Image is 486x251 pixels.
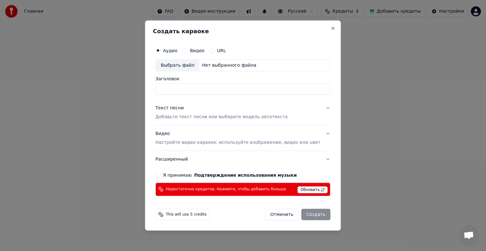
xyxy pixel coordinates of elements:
label: URL [217,48,226,53]
label: Видео [190,48,204,53]
label: Я принимаю [163,173,297,177]
span: Недостаточно кредитов. Нажмите, чтобы добавить больше [166,187,286,192]
p: Добавьте текст песни или выберите модель автотекста [155,114,288,120]
div: Видео [155,131,320,146]
div: Текст песни [155,105,184,111]
div: Нет выбранного файла [199,62,259,69]
label: Аудио [163,48,177,53]
button: Расширенный [155,151,330,167]
h2: Создать караоке [153,28,333,34]
p: Настройте видео караоке: используйте изображение, видео или цвет [155,139,320,145]
button: ВидеоНастройте видео караоке: используйте изображение, видео или цвет [155,125,330,151]
div: Выбрать файл [156,60,199,71]
span: Обновить [298,186,328,193]
span: This will use 5 credits [166,212,207,217]
button: Текст песниДобавьте текст песни или выберите модель автотекста [155,100,330,125]
label: Заголовок [155,77,330,81]
button: Отменить [265,209,299,220]
button: Я принимаю [194,173,297,177]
